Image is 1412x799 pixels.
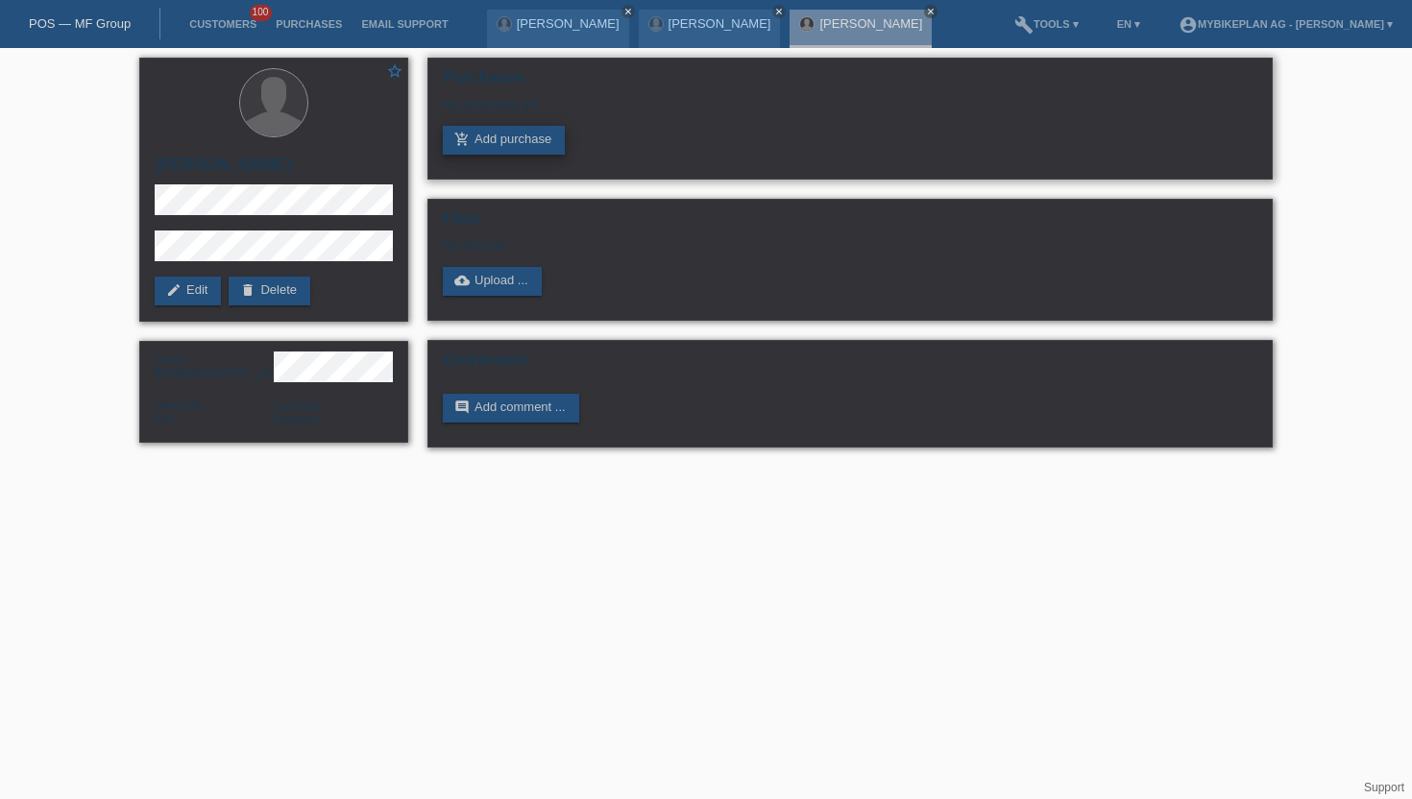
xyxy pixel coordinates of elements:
[240,282,256,298] i: delete
[274,412,320,426] span: Deutsch
[443,209,1257,238] h2: Files
[155,156,393,184] h2: [PERSON_NAME]
[155,353,190,365] span: Gender
[180,18,266,30] a: Customers
[155,351,274,380] div: [DEMOGRAPHIC_DATA]
[386,62,403,80] i: star_border
[266,18,352,30] a: Purchases
[623,7,633,16] i: close
[1108,18,1150,30] a: EN ▾
[1169,18,1402,30] a: account_circleMybikeplan AG - [PERSON_NAME] ▾
[924,5,937,18] a: close
[1005,18,1088,30] a: buildTools ▾
[155,277,221,305] a: editEdit
[1364,781,1404,794] a: Support
[155,412,173,426] span: Switzerland
[443,68,1257,97] h2: Purchases
[443,351,1257,379] h2: Comments
[443,267,542,296] a: cloud_uploadUpload ...
[155,399,204,411] span: Nationality
[772,5,786,18] a: close
[352,18,457,30] a: Email Support
[621,5,635,18] a: close
[669,16,771,31] a: [PERSON_NAME]
[517,16,620,31] a: [PERSON_NAME]
[229,277,310,305] a: deleteDelete
[454,399,470,415] i: comment
[1179,15,1198,35] i: account_circle
[454,132,470,147] i: add_shopping_cart
[29,16,131,31] a: POS — MF Group
[443,238,1030,253] div: No files yet
[250,5,273,21] span: 100
[166,282,182,298] i: edit
[274,399,321,411] span: Language
[774,7,784,16] i: close
[386,62,403,83] a: star_border
[1014,15,1034,35] i: build
[454,273,470,288] i: cloud_upload
[443,394,579,423] a: commentAdd comment ...
[443,97,1257,126] div: No purchases yet
[443,126,565,155] a: add_shopping_cartAdd purchase
[819,16,922,31] a: [PERSON_NAME]
[926,7,936,16] i: close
